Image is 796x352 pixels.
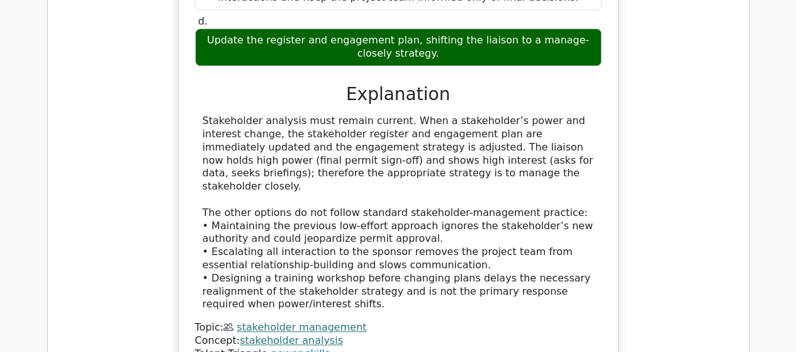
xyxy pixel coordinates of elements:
span: d. [198,15,208,27]
a: stakeholder management [237,321,366,333]
h3: Explanation [203,84,594,105]
div: Update the register and engagement plan, shifting the liaison to a manage-closely strategy. [195,28,602,66]
div: Stakeholder analysis must remain current. When a stakeholder’s power and interest change, the sta... [203,115,594,311]
a: stakeholder analysis [240,334,343,346]
div: Concept: [195,334,602,348]
div: Topic: [195,321,602,334]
